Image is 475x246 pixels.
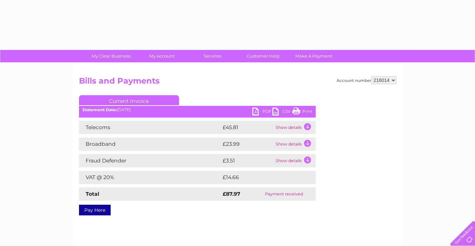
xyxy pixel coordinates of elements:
a: CSV [272,108,292,117]
a: Print [292,108,312,117]
td: Telecoms [79,121,221,134]
b: Statement Date: [82,107,117,112]
td: Show details [274,121,316,134]
td: Broadband [79,137,221,151]
h2: Bills and Payments [79,76,396,89]
a: Make A Payment [286,50,341,62]
td: VAT @ 20% [79,171,221,184]
td: £45.81 [221,121,274,134]
td: Fraud Defender [79,154,221,167]
a: My Account [134,50,189,62]
td: £23.99 [221,137,274,151]
a: Customer Help [236,50,291,62]
strong: Total [86,191,99,197]
a: My Clear Business [84,50,139,62]
td: Payment received [253,187,315,201]
a: Pay Here [79,205,111,215]
a: Current Invoice [79,95,179,105]
td: Show details [274,137,316,151]
a: PDF [252,108,272,117]
div: [DATE] [79,108,316,112]
a: Services [185,50,240,62]
strong: £87.97 [223,191,240,197]
td: £3.51 [221,154,274,167]
div: Account number [337,76,396,84]
td: Show details [274,154,316,167]
td: £14.66 [221,171,302,184]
